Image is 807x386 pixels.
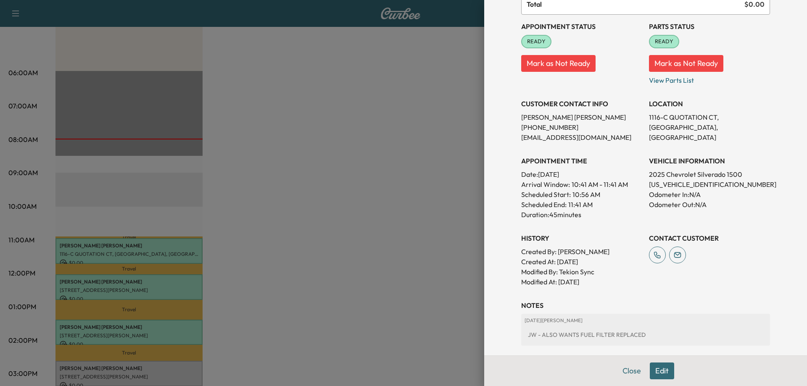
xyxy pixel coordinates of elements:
h3: Appointment Status [521,21,642,32]
p: Date: [DATE] [521,169,642,179]
p: 11:41 AM [568,200,593,210]
span: READY [650,37,678,46]
h3: CUSTOMER CONTACT INFO [521,99,642,109]
p: Created At : [DATE] [521,257,642,267]
p: Modified By : Tekion Sync [521,267,642,277]
span: READY [522,37,551,46]
h3: APPOINTMENT TIME [521,156,642,166]
h3: CONTACT CUSTOMER [649,233,770,243]
p: View Parts List [649,72,770,85]
p: Odometer In: N/A [649,189,770,200]
p: Odometer Out: N/A [649,200,770,210]
h3: NOTES [521,300,770,310]
p: Scheduled End: [521,200,567,210]
p: 1116-C QUOTATION CT, [GEOGRAPHIC_DATA], [GEOGRAPHIC_DATA] [649,112,770,142]
p: [PERSON_NAME] [PERSON_NAME] [521,112,642,122]
button: Mark as Not Ready [649,55,723,72]
p: [US_VEHICLE_IDENTIFICATION_NUMBER] [649,179,770,189]
h3: LOCATION [649,99,770,109]
span: 10:41 AM - 11:41 AM [572,179,628,189]
button: Edit [650,362,674,379]
p: Created By : [PERSON_NAME] [521,247,642,257]
p: 2025 Chevrolet Silverado 1500 [649,169,770,179]
p: Modified At : [DATE] [521,277,642,287]
button: Close [617,362,646,379]
p: Duration: 45 minutes [521,210,642,220]
h3: History [521,233,642,243]
p: 10:56 AM [572,189,600,200]
p: [DATE] | [PERSON_NAME] [525,317,767,324]
p: [EMAIL_ADDRESS][DOMAIN_NAME] [521,132,642,142]
p: Scheduled Start: [521,189,571,200]
p: Arrival Window: [521,179,642,189]
h3: VEHICLE INFORMATION [649,156,770,166]
p: [PHONE_NUMBER] [521,122,642,132]
button: Mark as Not Ready [521,55,596,72]
h3: Parts Status [649,21,770,32]
div: JW - ALSO WANTS FUEL FILTER REPLACED [525,327,767,342]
